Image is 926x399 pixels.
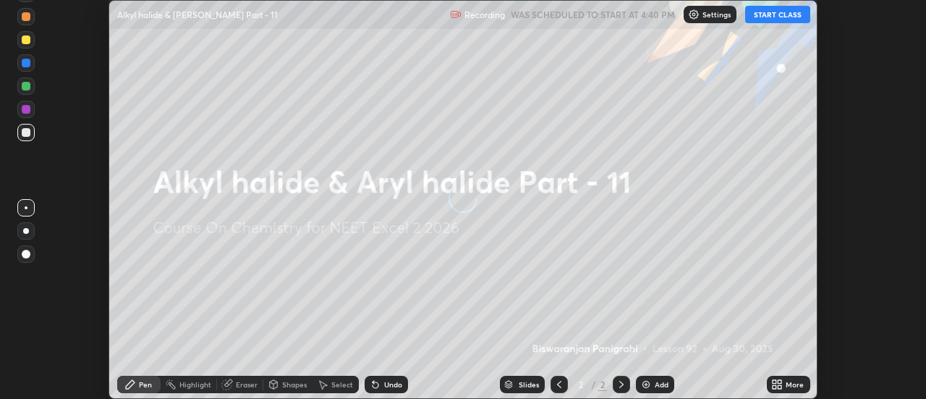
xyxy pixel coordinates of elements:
div: Highlight [179,381,211,388]
div: Shapes [282,381,307,388]
div: More [786,381,804,388]
div: / [591,380,595,389]
div: 2 [574,380,588,389]
div: Slides [519,381,539,388]
div: Undo [384,381,402,388]
p: Alkyl halide & [PERSON_NAME] Part - 11 [117,9,278,20]
div: 2 [598,378,607,391]
button: START CLASS [745,6,810,23]
h5: WAS SCHEDULED TO START AT 4:40 PM [511,8,675,21]
img: add-slide-button [640,379,652,390]
div: Pen [139,381,152,388]
div: Eraser [236,381,258,388]
div: Add [655,381,668,388]
img: class-settings-icons [688,9,700,20]
img: recording.375f2c34.svg [450,9,462,20]
div: Select [331,381,353,388]
p: Recording [464,9,505,20]
p: Settings [702,11,731,18]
